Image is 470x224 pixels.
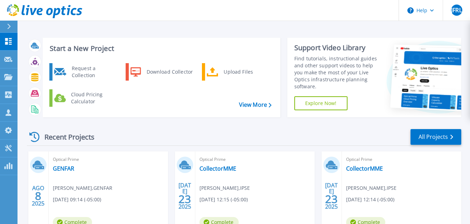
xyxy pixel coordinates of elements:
[49,89,121,107] a: Cloud Pricing Calculator
[346,196,394,203] span: [DATE] 12:14 (-05:00)
[27,128,104,145] div: Recent Projects
[239,102,272,108] a: View More
[220,65,272,79] div: Upload Files
[294,43,381,52] div: Support Video Library
[346,165,383,172] a: CollectorMME
[68,91,119,105] div: Cloud Pricing Calculator
[294,55,381,90] div: Find tutorials, instructional guides and other support videos to help you make the most of your L...
[199,184,250,192] span: [PERSON_NAME] , IPSE
[50,45,271,52] h3: Start a New Project
[31,183,45,209] div: AGO 2025
[451,7,462,13] span: JFRL
[346,184,397,192] span: [PERSON_NAME] , IPSE
[53,196,101,203] span: [DATE] 09:14 (-05:00)
[53,156,164,163] span: Optical Prime
[199,196,248,203] span: [DATE] 12:15 (-05:00)
[346,156,457,163] span: Optical Prime
[199,165,236,172] a: CollectorMME
[53,184,112,192] span: [PERSON_NAME] , GENFAR
[178,196,191,202] span: 23
[68,65,119,79] div: Request a Collection
[178,183,191,209] div: [DATE] 2025
[35,193,41,199] span: 8
[411,129,461,145] a: All Projects
[199,156,310,163] span: Optical Prime
[126,63,197,81] a: Download Collector
[53,165,74,172] a: GENFAR
[294,96,348,110] a: Explore Now!
[325,183,338,209] div: [DATE] 2025
[49,63,121,81] a: Request a Collection
[143,65,196,79] div: Download Collector
[202,63,274,81] a: Upload Files
[325,196,338,202] span: 23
